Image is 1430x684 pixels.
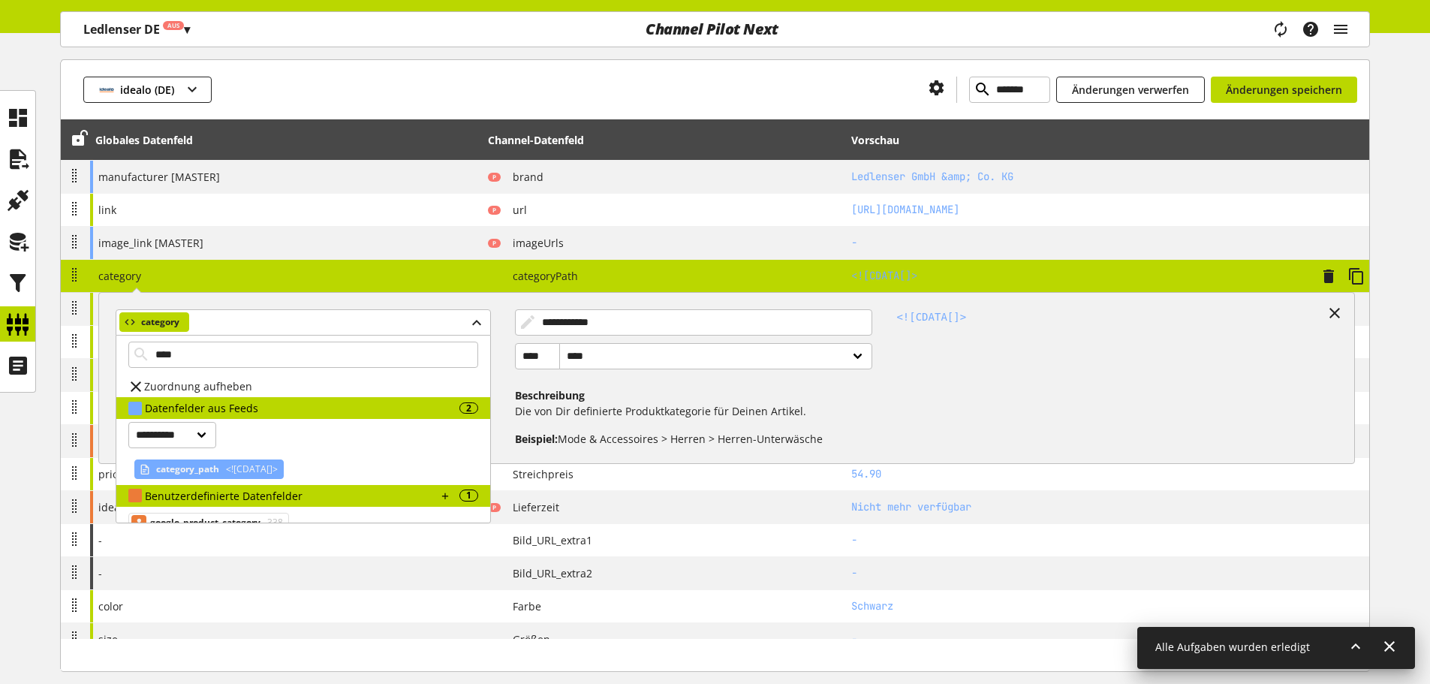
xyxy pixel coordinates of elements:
[515,403,867,419] p: Die von Dir definierte Produktkategorie für Deinen Artikel.
[1226,82,1342,98] span: Änderungen speichern
[145,488,437,504] div: Benutzerdefinierte Datenfelder
[83,77,212,103] button: idealo (DE)
[83,20,190,38] p: Ledlenser DE
[223,460,278,478] span: <![CDATA[]>
[488,132,584,148] div: Channel-Datenfeld
[872,297,1350,447] div: <![CDATA[]>
[98,269,141,283] span: category
[501,631,550,647] span: Größen
[1056,77,1205,103] button: Änderungen verwerfen
[492,239,496,248] span: P
[120,82,174,98] span: idealo (DE)
[851,565,1364,581] h2: -
[66,131,87,149] div: Entsperren, um Zeilen neu anzuordnen
[851,466,1364,482] h2: 54.90
[515,432,558,446] span: Beispiel:
[98,170,220,184] span: manufacturer [MASTER]
[98,500,197,514] span: idealo deliveryTime
[501,169,543,185] span: brand
[167,21,179,30] span: Aus
[98,533,102,547] span: -
[851,499,1364,515] h2: Nicht mehr verfügbar
[501,235,564,251] span: imageUrls
[71,131,87,146] span: Entsperren, um Zeilen neu anzuordnen
[501,466,574,482] span: Streichpreis
[95,132,193,148] div: Globales Datenfeld
[98,566,102,580] span: -
[264,514,283,532] span: 338
[99,82,114,98] img: icon
[851,268,1308,284] h2: <![CDATA[]>
[851,532,1364,548] h2: -
[184,21,190,38] span: ▾
[144,378,252,394] span: Zuordnung aufheben
[98,467,144,481] span: price_old
[98,599,123,613] span: color
[501,598,541,614] span: Farbe
[851,631,1364,647] h2: -
[98,203,116,217] span: link
[156,460,219,478] span: category_path
[459,490,478,501] div: 1
[851,202,1364,218] h2: https://ledlenser.com/de-de/produkt/stirnlampe-seo7r-6007-rb/
[492,503,496,512] span: P
[1211,77,1357,103] button: Änderungen speichern
[150,514,260,532] span: google_product_category
[492,173,496,182] span: P
[501,565,592,581] span: Bild_URL_extra2
[558,432,823,446] span: Mode & Accessoires > Herren > Herren-Unterwäsche
[98,632,118,646] span: size
[501,202,527,218] span: url
[492,206,496,215] span: P
[145,400,459,416] div: Datenfelder aus Feeds
[501,499,559,515] span: Lieferzeit
[1155,640,1310,654] span: Alle Aufgaben wurden erledigt
[851,132,899,148] div: Vorschau
[98,236,203,250] span: image_link [MASTER]
[501,268,578,284] span: categoryPath
[60,11,1370,47] nav: main navigation
[501,532,592,548] span: Bild_URL_extra1
[141,313,179,331] span: category
[515,387,867,403] h4: Beschreibung
[851,235,1364,251] h2: -
[1072,82,1189,98] span: Änderungen verwerfen
[459,402,478,414] div: 2
[851,169,1364,185] h2: Ledlenser GmbH &amp; Co. KG
[851,598,1364,614] h2: Schwarz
